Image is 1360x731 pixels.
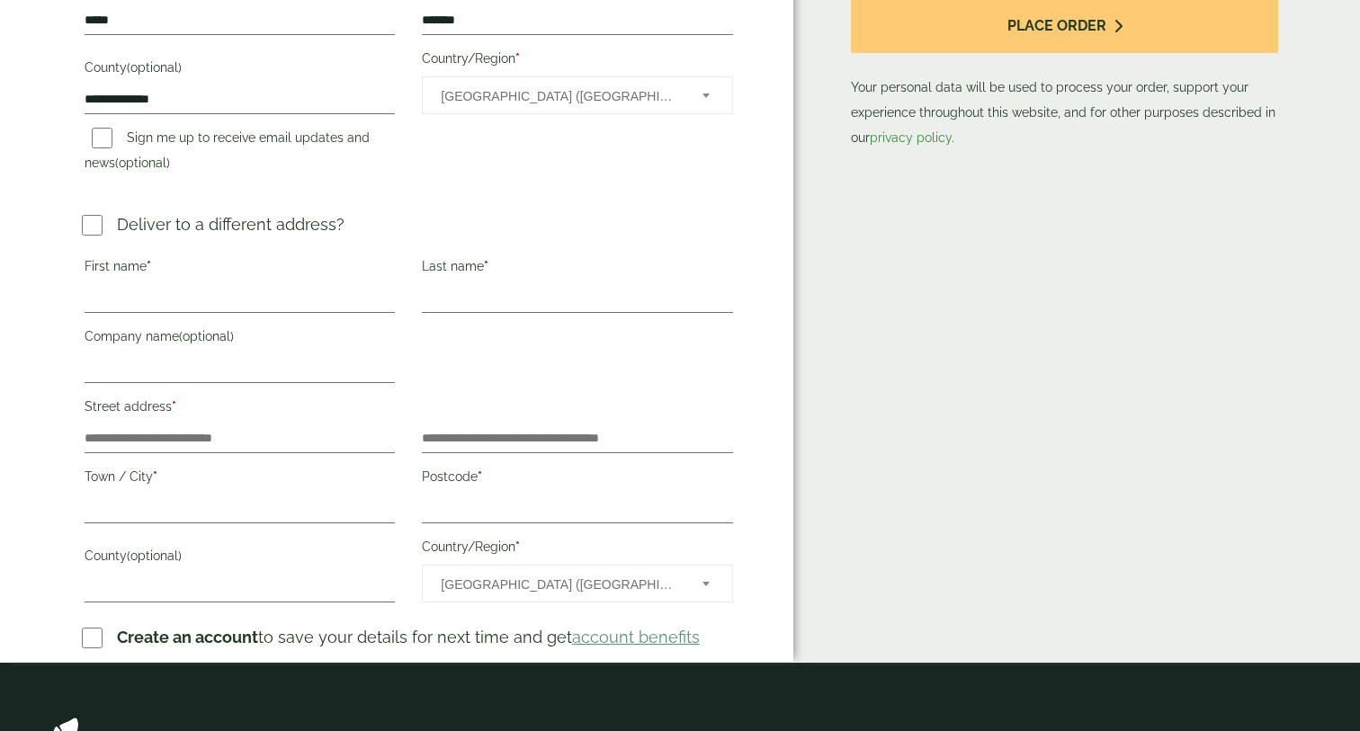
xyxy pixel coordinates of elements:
[85,464,396,495] label: Town / City
[115,156,170,170] span: (optional)
[422,464,733,495] label: Postcode
[117,628,258,646] strong: Create an account
[153,469,157,484] abbr: required
[127,60,182,75] span: (optional)
[117,625,700,649] p: to save your details for next time and get
[85,130,370,175] label: Sign me up to receive email updates and news
[422,254,733,284] label: Last name
[127,548,182,563] span: (optional)
[422,534,733,565] label: Country/Region
[422,76,733,114] span: Country/Region
[441,77,678,115] span: United Kingdom (UK)
[179,329,234,343] span: (optional)
[422,565,733,602] span: Country/Region
[85,394,396,424] label: Street address
[172,399,176,414] abbr: required
[478,469,482,484] abbr: required
[117,212,344,236] p: Deliver to a different address?
[85,543,396,574] label: County
[85,55,396,85] label: County
[92,128,112,148] input: Sign me up to receive email updates and news(optional)
[572,628,700,646] a: account benefits
[147,259,151,273] abbr: required
[515,51,520,66] abbr: required
[422,46,733,76] label: Country/Region
[441,566,678,603] span: United Kingdom (UK)
[870,130,952,145] a: privacy policy
[85,324,396,354] label: Company name
[484,259,488,273] abbr: required
[515,539,520,554] abbr: required
[85,254,396,284] label: First name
